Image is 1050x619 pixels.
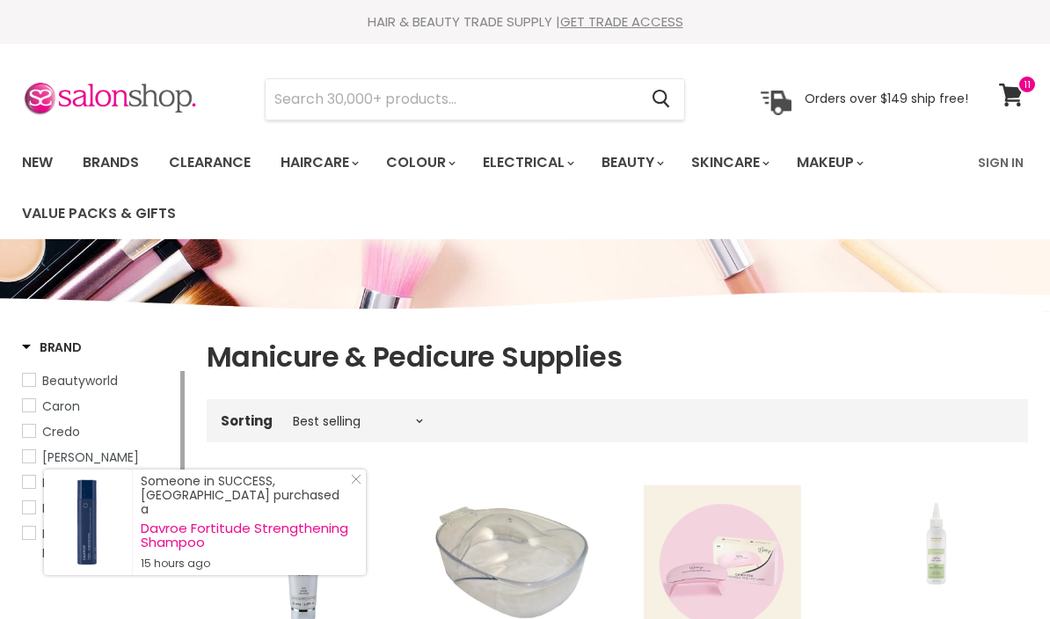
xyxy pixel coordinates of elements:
button: Search [638,79,684,120]
a: Makeup [784,144,874,181]
span: Mitty Essentials [42,499,135,517]
span: Credo [42,423,80,441]
input: Search [266,79,638,120]
a: Colour [373,144,466,181]
h1: Manicure & Pedicure Supplies [207,339,1028,375]
a: Close Notification [344,474,361,492]
a: Natural Look Cool Feet [22,524,177,563]
div: Someone in SUCCESS, [GEOGRAPHIC_DATA] purchased a [141,474,348,571]
span: Insight [42,474,83,492]
a: Caron [22,397,177,416]
span: Caron [42,397,80,415]
label: Sorting [221,413,273,428]
small: 15 hours ago [141,557,348,571]
a: Hawley [22,448,177,467]
span: [PERSON_NAME] [42,448,139,466]
a: Clearance [156,144,264,181]
a: Credo [22,422,177,441]
a: Beautyworld [22,371,177,390]
h3: Brand [22,339,82,356]
svg: Close Icon [351,474,361,484]
a: GET TRADE ACCESS [560,12,683,31]
a: Haircare [267,144,369,181]
a: Skincare [678,144,780,181]
a: Brands [69,144,152,181]
p: Orders over $149 ship free! [805,91,968,106]
a: Visit product page [44,470,132,575]
a: Beauty [588,144,674,181]
a: Davroe Fortitude Strengthening Shampoo [141,521,348,550]
a: Value Packs & Gifts [9,195,189,232]
iframe: Gorgias live chat messenger [962,536,1032,601]
a: Mitty Essentials [22,499,177,518]
a: Electrical [470,144,585,181]
a: Sign In [967,144,1034,181]
form: Product [265,78,685,120]
span: Beautyworld [42,372,118,390]
span: Natural Look Cool Feet [42,525,149,562]
ul: Main menu [9,137,967,239]
a: New [9,144,66,181]
a: Insight [22,473,177,492]
iframe: Gorgias live chat campaigns [667,360,1032,540]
